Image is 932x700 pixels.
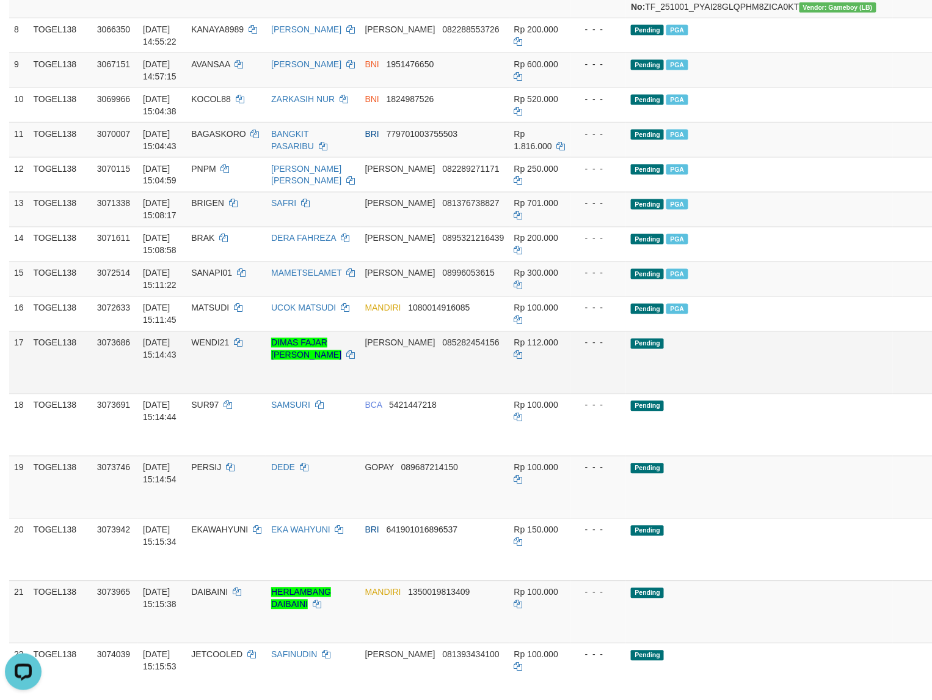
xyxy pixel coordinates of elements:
span: 3070115 [97,164,131,174]
span: BRIGEN [191,199,224,208]
div: - - - [575,128,622,140]
span: Copy 089687214150 to clipboard [401,463,458,473]
span: [PERSON_NAME] [365,650,435,660]
span: BRI [365,525,379,535]
a: [PERSON_NAME] [PERSON_NAME] [271,164,341,186]
span: Rp 250.000 [514,164,558,174]
span: PGA [666,130,688,140]
span: Rp 112.000 [514,338,558,348]
span: [PERSON_NAME] [365,199,435,208]
td: 14 [9,227,29,262]
span: [DATE] 15:04:43 [143,129,177,151]
span: Copy 0895321216439 to clipboard [442,234,504,243]
span: Pending [631,401,664,411]
span: Copy 082289271171 to clipboard [442,164,499,174]
span: 3072633 [97,303,131,313]
td: 11 [9,122,29,157]
span: PGA [666,269,688,279]
span: Rp 100.000 [514,463,558,473]
span: [PERSON_NAME] [365,24,435,34]
span: SUR97 [191,400,219,410]
td: 15 [9,262,29,297]
div: - - - [575,649,622,661]
span: [PERSON_NAME] [365,164,435,174]
td: 16 [9,297,29,331]
span: SANAPI01 [191,268,232,278]
span: PGA [666,95,688,105]
span: 3073686 [97,338,131,348]
span: Copy 08996053615 to clipboard [442,268,495,278]
span: MATSUDI [191,303,229,313]
span: [DATE] 15:08:58 [143,234,177,256]
span: Pending [631,60,664,70]
span: [DATE] 15:15:34 [143,525,177,547]
span: PERSIJ [191,463,221,473]
div: - - - [575,93,622,105]
span: PGA [666,164,688,175]
div: - - - [575,23,622,35]
span: Rp 100.000 [514,400,558,410]
span: BRAK [191,234,214,243]
a: DEDE [271,463,295,473]
span: Pending [631,463,664,474]
span: Copy 082288553726 to clipboard [442,24,499,34]
span: [DATE] 15:15:53 [143,650,177,672]
div: - - - [575,302,622,314]
span: Pending [631,269,664,279]
td: TOGEL138 [29,331,92,394]
td: 8 [9,18,29,53]
span: Pending [631,339,664,349]
span: Copy 1951476650 to clipboard [387,59,434,69]
span: 3072514 [97,268,131,278]
span: [DATE] 15:14:44 [143,400,177,422]
span: 3073746 [97,463,131,473]
span: PGA [666,234,688,245]
span: EKAWAHYUNI [191,525,248,535]
td: TOGEL138 [29,518,92,581]
span: Rp 150.000 [514,525,558,535]
span: 3073965 [97,588,131,597]
span: PGA [666,304,688,314]
td: TOGEL138 [29,227,92,262]
span: Copy 081393434100 to clipboard [442,650,499,660]
span: 3071611 [97,234,131,243]
a: BANGKIT PASARIBU [271,129,314,151]
span: WENDI21 [191,338,229,348]
span: Copy 5421447218 to clipboard [389,400,437,410]
td: 17 [9,331,29,394]
div: - - - [575,586,622,599]
td: 19 [9,456,29,518]
span: MANDIRI [365,588,401,597]
span: BNI [365,94,379,104]
span: BRI [365,129,379,139]
div: - - - [575,232,622,245]
td: TOGEL138 [29,262,92,297]
a: MAMETSELAMET [271,268,342,278]
div: - - - [575,337,622,349]
span: GOPAY [365,463,394,473]
span: Pending [631,95,664,105]
td: 21 [9,581,29,643]
span: Pending [631,526,664,536]
span: Pending [631,234,664,245]
td: TOGEL138 [29,18,92,53]
span: [DATE] 14:55:22 [143,24,177,46]
span: [DATE] 15:15:38 [143,588,177,610]
span: Copy 641901016896537 to clipboard [387,525,458,535]
span: Pending [631,130,664,140]
span: Rp 600.000 [514,59,558,69]
a: SAFRI [271,199,296,208]
span: [DATE] 15:04:59 [143,164,177,186]
span: [DATE] 15:11:45 [143,303,177,325]
a: ZARKASIH NUR [271,94,335,104]
span: Copy 1350019813409 to clipboard [408,588,470,597]
span: 3066350 [97,24,131,34]
span: [PERSON_NAME] [365,234,435,243]
a: UCOK MATSUDI [271,303,336,313]
div: - - - [575,399,622,411]
span: PGA [666,60,688,70]
span: KOCOL88 [191,94,231,104]
span: [DATE] 15:14:54 [143,463,177,485]
a: DERA FAHREZA [271,234,336,243]
span: PGA [666,199,688,210]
